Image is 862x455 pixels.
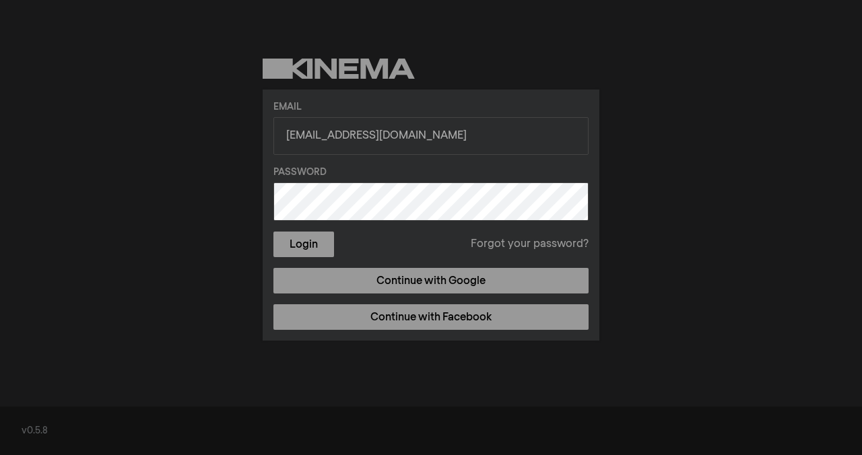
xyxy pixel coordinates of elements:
button: Login [273,232,334,257]
label: Email [273,100,589,114]
a: Continue with Facebook [273,304,589,330]
div: v0.5.8 [22,424,840,438]
a: Continue with Google [273,268,589,293]
label: Password [273,166,589,180]
a: Forgot your password? [471,236,589,252]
